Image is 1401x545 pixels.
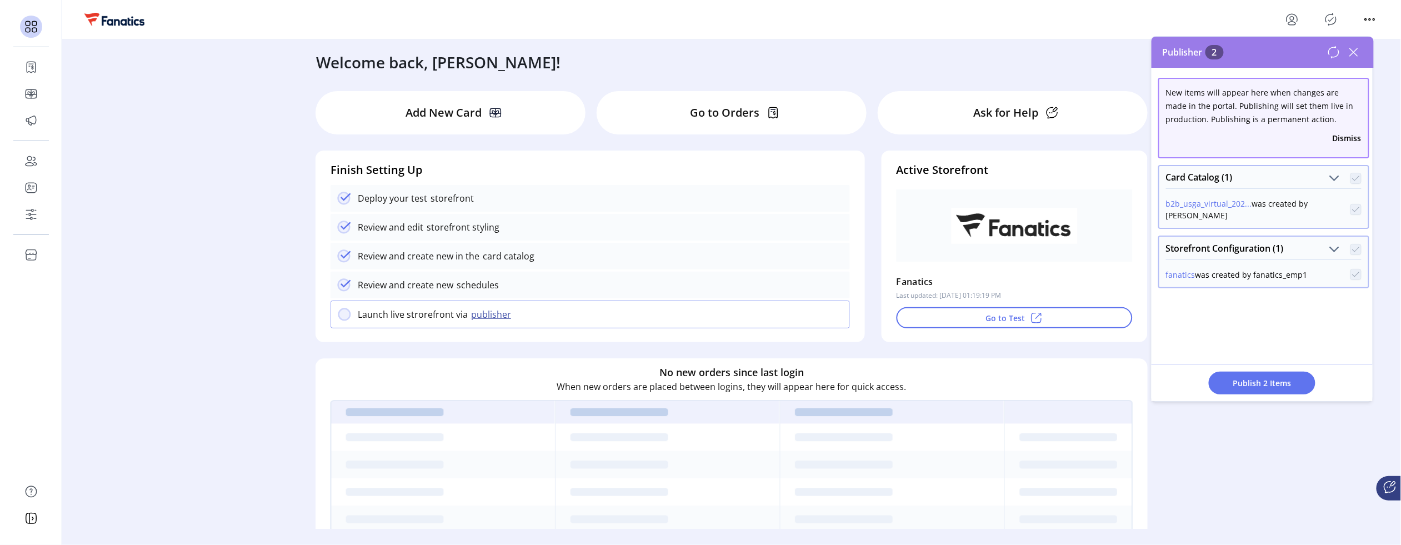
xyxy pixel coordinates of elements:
[406,104,482,121] p: Add New Card
[427,192,474,205] p: storefront
[1209,372,1315,394] button: Publish 2 Items
[358,249,479,263] p: Review and create new in the
[358,278,453,292] p: Review and create new
[316,51,561,74] h3: Welcome back, [PERSON_NAME]!
[897,162,1133,178] h4: Active Storefront
[1361,11,1379,28] button: menu
[423,221,499,234] p: storefront styling
[1166,198,1252,209] button: b2b_usga_virtual_202...
[468,308,518,321] button: publisher
[453,278,499,292] p: schedules
[1166,87,1354,124] span: New items will appear here when changes are made in the portal. Publishing will set them live in ...
[1166,269,1195,281] button: fanatics
[897,273,933,291] p: Fanatics
[691,104,760,121] p: Go to Orders
[1223,377,1301,389] span: Publish 2 Items
[557,381,907,394] p: When new orders are placed between logins, they will appear here for quick access.
[1166,198,1350,221] div: was created by [PERSON_NAME]
[1166,244,1284,253] span: Storefront Configuration (1)
[358,192,427,205] p: Deploy your test
[897,291,1002,301] p: Last updated: [DATE] 01:19:19 PM
[331,162,850,178] h4: Finish Setting Up
[358,221,423,234] p: Review and edit
[1163,46,1224,59] span: Publisher
[1327,171,1342,186] button: Card Catalog (1)
[1322,11,1340,28] button: Publisher Panel
[84,13,144,26] img: logo
[897,307,1133,328] button: Go to Test
[1283,11,1301,28] button: menu
[1205,45,1224,59] span: 2
[358,308,468,321] p: Launch live strorefront via
[974,104,1039,121] p: Ask for Help
[659,366,804,381] h6: No new orders since last login
[1166,269,1308,281] div: was created by fanatics_emp1
[1166,173,1233,182] span: Card Catalog (1)
[1327,241,1342,257] button: Storefront Configuration (1)
[479,249,534,263] p: card catalog
[1333,132,1362,144] button: Dismiss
